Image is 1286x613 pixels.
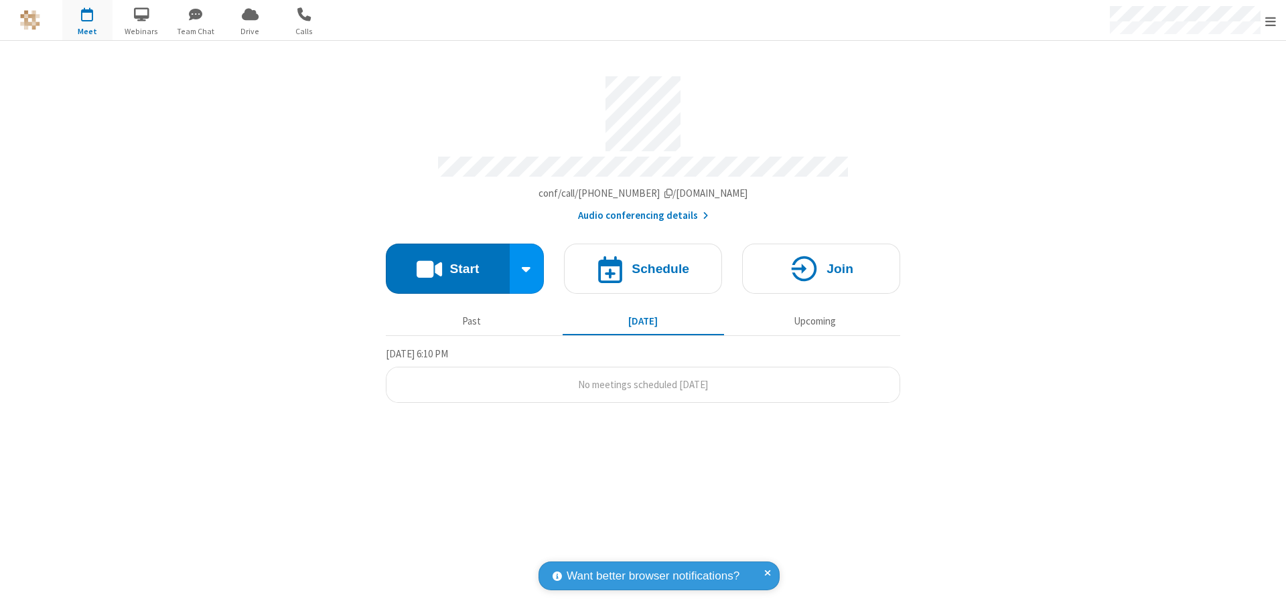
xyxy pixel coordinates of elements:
[225,25,275,37] span: Drive
[386,66,900,224] section: Account details
[564,244,722,294] button: Schedule
[171,25,221,37] span: Team Chat
[539,187,748,199] span: Copy my meeting room link
[563,309,724,334] button: [DATE]
[1253,578,1276,604] iframe: Chat
[742,244,900,294] button: Join
[510,244,545,294] div: Start conference options
[20,10,40,30] img: QA Selenium DO NOT DELETE OR CHANGE
[734,309,896,334] button: Upcoming
[827,262,853,275] h4: Join
[567,567,739,585] span: Want better browser notifications?
[386,244,510,294] button: Start
[632,262,689,275] h4: Schedule
[117,25,167,37] span: Webinars
[578,208,709,224] button: Audio conferencing details
[578,378,708,391] span: No meetings scheduled [DATE]
[539,186,748,201] button: Copy my meeting room linkCopy my meeting room link
[279,25,330,37] span: Calls
[62,25,113,37] span: Meet
[391,309,553,334] button: Past
[386,346,900,404] section: Today's Meetings
[386,347,448,360] span: [DATE] 6:10 PM
[449,262,479,275] h4: Start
